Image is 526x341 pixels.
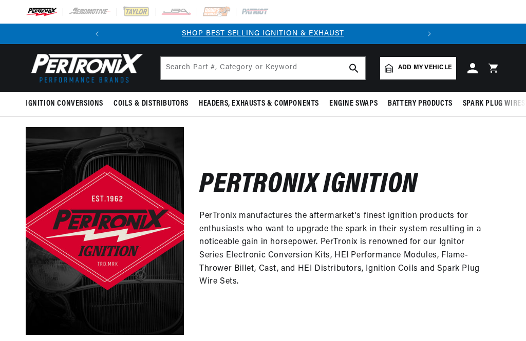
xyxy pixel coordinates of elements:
[463,98,525,109] span: Spark Plug Wires
[108,92,194,116] summary: Coils & Distributors
[383,92,458,116] summary: Battery Products
[419,24,440,44] button: Translation missing: en.sections.announcements.next_announcement
[398,63,452,73] span: Add my vehicle
[199,98,319,109] span: Headers, Exhausts & Components
[380,57,456,79] a: Add my vehicle
[26,127,184,334] img: Pertronix Ignition
[114,98,189,109] span: Coils & Distributors
[194,92,324,116] summary: Headers, Exhausts & Components
[161,57,365,79] input: Search Part #, Category or Keyword
[329,98,378,109] span: Engine Swaps
[107,28,419,39] div: 1 of 2
[107,28,419,39] div: Announcement
[324,92,383,116] summary: Engine Swaps
[26,98,103,109] span: Ignition Conversions
[388,98,453,109] span: Battery Products
[182,30,344,37] a: SHOP BEST SELLING IGNITION & EXHAUST
[26,92,108,116] summary: Ignition Conversions
[199,210,485,289] p: PerTronix manufactures the aftermarket's finest ignition products for enthusiasts who want to upg...
[199,173,418,197] h2: Pertronix Ignition
[343,57,365,79] button: search button
[87,24,107,44] button: Translation missing: en.sections.announcements.previous_announcement
[26,50,144,86] img: Pertronix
